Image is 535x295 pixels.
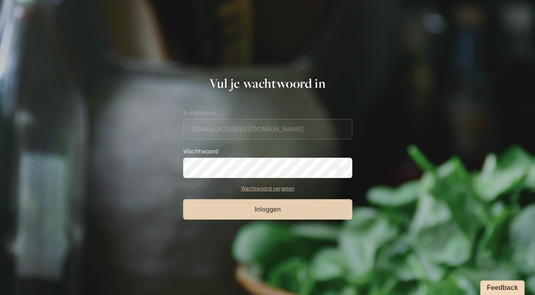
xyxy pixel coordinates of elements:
[476,278,529,295] iframe: Ybug feedback widget
[183,146,352,156] label: Wachtwoord
[183,185,352,192] a: Wachtwoord vergeten
[183,199,352,220] button: Inloggen
[183,76,352,91] h1: Vul je wachtwoord in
